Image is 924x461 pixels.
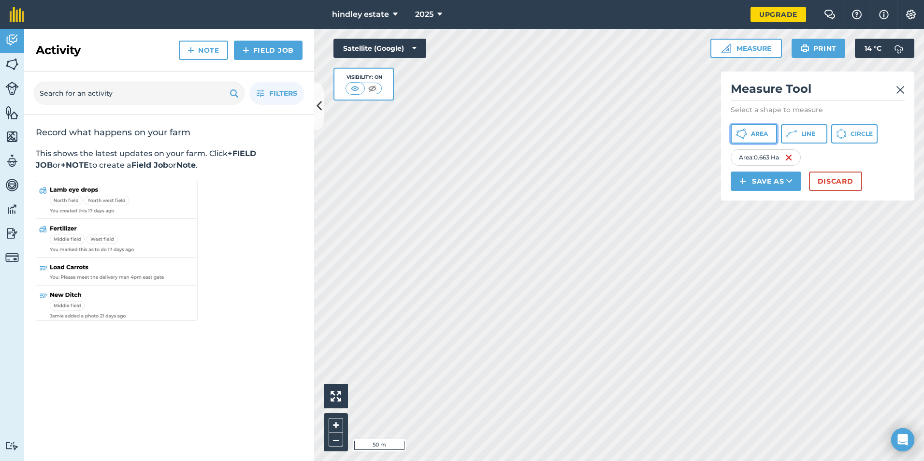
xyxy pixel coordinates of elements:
[36,148,303,171] p: This shows the latest updates on your farm. Click or to create a or .
[331,391,341,402] img: Four arrows, one pointing top left, one top right, one bottom right and the last bottom left
[5,202,19,216] img: svg+xml;base64,PD94bWwgdmVyc2lvbj0iMS4wIiBlbmNvZGluZz0idXRmLTgiPz4KPCEtLSBHZW5lcmF0b3I6IEFkb2JlIE...
[34,82,245,105] input: Search for an activity
[721,43,731,53] img: Ruler icon
[824,10,836,19] img: Two speech bubbles overlapping with the left bubble in the forefront
[131,160,168,170] strong: Field Job
[731,105,905,115] p: Select a shape to measure
[896,84,905,96] img: svg+xml;base64,PHN2ZyB4bWxucz0iaHR0cDovL3d3dy53My5vcmcvMjAwMC9zdmciIHdpZHRoPSIyMiIgaGVpZ2h0PSIzMC...
[5,441,19,450] img: svg+xml;base64,PD94bWwgdmVyc2lvbj0iMS4wIiBlbmNvZGluZz0idXRmLTgiPz4KPCEtLSBHZW5lcmF0b3I6IEFkb2JlIE...
[751,130,768,138] span: Area
[731,149,801,166] div: Area : 0.663 Ha
[5,178,19,192] img: svg+xml;base64,PD94bWwgdmVyc2lvbj0iMS4wIiBlbmNvZGluZz0idXRmLTgiPz4KPCEtLSBHZW5lcmF0b3I6IEFkb2JlIE...
[731,172,801,191] button: Save as
[879,9,889,20] img: svg+xml;base64,PHN2ZyB4bWxucz0iaHR0cDovL3d3dy53My5vcmcvMjAwMC9zdmciIHdpZHRoPSIxNyIgaGVpZ2h0PSIxNy...
[329,418,343,432] button: +
[176,160,196,170] strong: Note
[5,130,19,144] img: svg+xml;base64,PHN2ZyB4bWxucz0iaHR0cDovL3d3dy53My5vcmcvMjAwMC9zdmciIHdpZHRoPSI1NiIgaGVpZ2h0PSI2MC...
[785,152,793,163] img: svg+xml;base64,PHN2ZyB4bWxucz0iaHR0cDovL3d3dy53My5vcmcvMjAwMC9zdmciIHdpZHRoPSIxNiIgaGVpZ2h0PSIyNC...
[905,10,917,19] img: A cog icon
[865,39,881,58] span: 14 ° C
[415,9,433,20] span: 2025
[346,73,382,81] div: Visibility: On
[349,84,361,93] img: svg+xml;base64,PHN2ZyB4bWxucz0iaHR0cDovL3d3dy53My5vcmcvMjAwMC9zdmciIHdpZHRoPSI1MCIgaGVpZ2h0PSI0MC...
[332,9,389,20] span: hindley estate
[249,82,304,105] button: Filters
[5,105,19,120] img: svg+xml;base64,PHN2ZyB4bWxucz0iaHR0cDovL3d3dy53My5vcmcvMjAwMC9zdmciIHdpZHRoPSI1NiIgaGVpZ2h0PSI2MC...
[751,7,806,22] a: Upgrade
[851,10,863,19] img: A question mark icon
[329,432,343,447] button: –
[10,7,24,22] img: fieldmargin Logo
[230,87,239,99] img: svg+xml;base64,PHN2ZyB4bWxucz0iaHR0cDovL3d3dy53My5vcmcvMjAwMC9zdmciIHdpZHRoPSIxOSIgaGVpZ2h0PSIyNC...
[269,88,297,99] span: Filters
[366,84,378,93] img: svg+xml;base64,PHN2ZyB4bWxucz0iaHR0cDovL3d3dy53My5vcmcvMjAwMC9zdmciIHdpZHRoPSI1MCIgaGVpZ2h0PSI0MC...
[333,39,426,58] button: Satellite (Google)
[61,160,89,170] strong: +NOTE
[891,428,914,451] div: Open Intercom Messenger
[5,57,19,72] img: svg+xml;base64,PHN2ZyB4bWxucz0iaHR0cDovL3d3dy53My5vcmcvMjAwMC9zdmciIHdpZHRoPSI1NiIgaGVpZ2h0PSI2MC...
[889,39,909,58] img: svg+xml;base64,PD94bWwgdmVyc2lvbj0iMS4wIiBlbmNvZGluZz0idXRmLTgiPz4KPCEtLSBHZW5lcmF0b3I6IEFkb2JlIE...
[36,127,303,138] h2: Record what happens on your farm
[234,41,303,60] a: Field Job
[179,41,228,60] a: Note
[800,43,809,54] img: svg+xml;base64,PHN2ZyB4bWxucz0iaHR0cDovL3d3dy53My5vcmcvMjAwMC9zdmciIHdpZHRoPSIxOSIgaGVpZ2h0PSIyNC...
[855,39,914,58] button: 14 °C
[5,154,19,168] img: svg+xml;base64,PD94bWwgdmVyc2lvbj0iMS4wIiBlbmNvZGluZz0idXRmLTgiPz4KPCEtLSBHZW5lcmF0b3I6IEFkb2JlIE...
[831,124,878,144] button: Circle
[739,175,746,187] img: svg+xml;base64,PHN2ZyB4bWxucz0iaHR0cDovL3d3dy53My5vcmcvMjAwMC9zdmciIHdpZHRoPSIxNCIgaGVpZ2h0PSIyNC...
[731,81,905,101] h2: Measure Tool
[5,226,19,241] img: svg+xml;base64,PD94bWwgdmVyc2lvbj0iMS4wIiBlbmNvZGluZz0idXRmLTgiPz4KPCEtLSBHZW5lcmF0b3I6IEFkb2JlIE...
[710,39,782,58] button: Measure
[801,130,815,138] span: Line
[731,124,777,144] button: Area
[809,172,862,191] button: Discard
[851,130,873,138] span: Circle
[5,82,19,95] img: svg+xml;base64,PD94bWwgdmVyc2lvbj0iMS4wIiBlbmNvZGluZz0idXRmLTgiPz4KPCEtLSBHZW5lcmF0b3I6IEFkb2JlIE...
[5,251,19,264] img: svg+xml;base64,PD94bWwgdmVyc2lvbj0iMS4wIiBlbmNvZGluZz0idXRmLTgiPz4KPCEtLSBHZW5lcmF0b3I6IEFkb2JlIE...
[5,33,19,47] img: svg+xml;base64,PD94bWwgdmVyc2lvbj0iMS4wIiBlbmNvZGluZz0idXRmLTgiPz4KPCEtLSBHZW5lcmF0b3I6IEFkb2JlIE...
[36,43,81,58] h2: Activity
[781,124,827,144] button: Line
[188,44,194,56] img: svg+xml;base64,PHN2ZyB4bWxucz0iaHR0cDovL3d3dy53My5vcmcvMjAwMC9zdmciIHdpZHRoPSIxNCIgaGVpZ2h0PSIyNC...
[792,39,846,58] button: Print
[243,44,249,56] img: svg+xml;base64,PHN2ZyB4bWxucz0iaHR0cDovL3d3dy53My5vcmcvMjAwMC9zdmciIHdpZHRoPSIxNCIgaGVpZ2h0PSIyNC...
